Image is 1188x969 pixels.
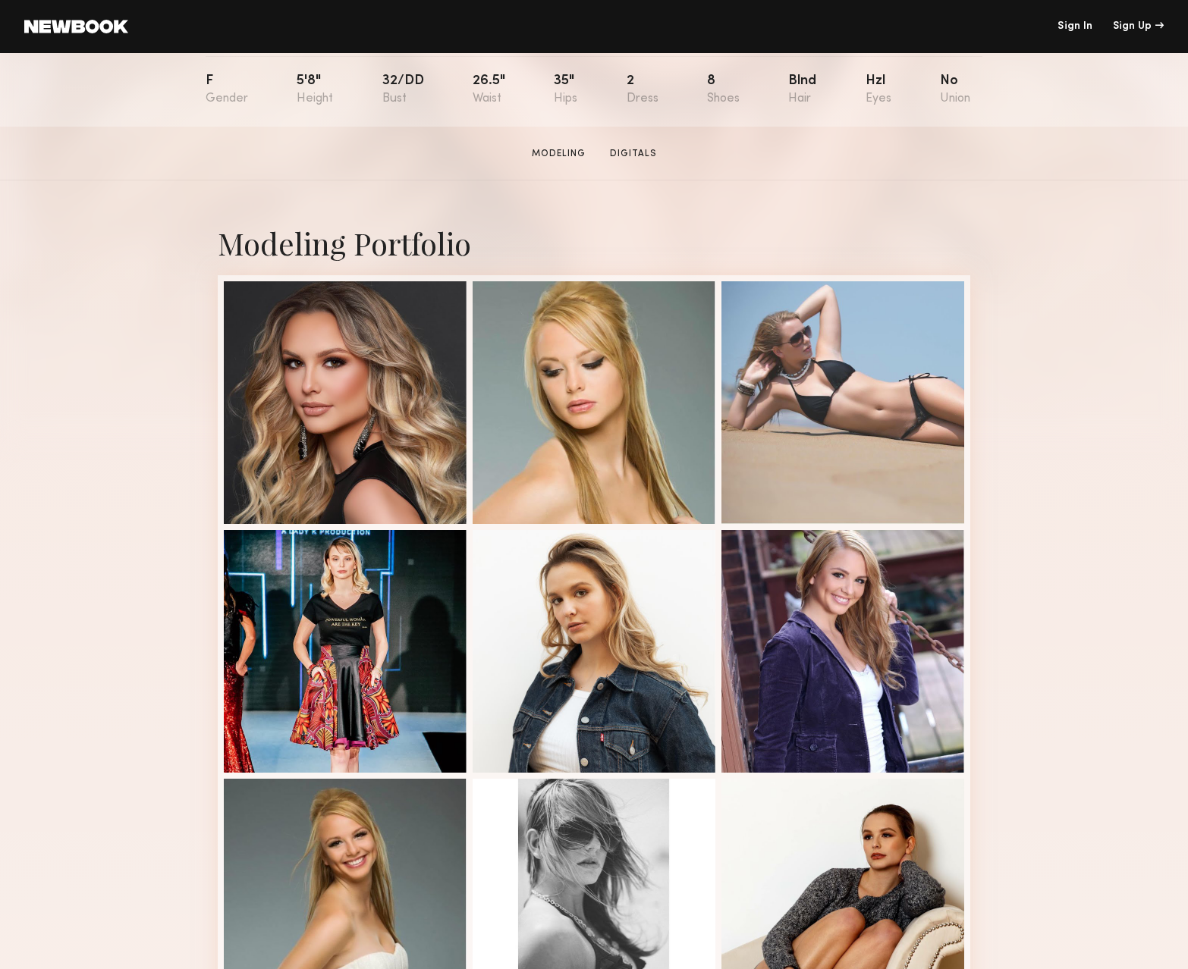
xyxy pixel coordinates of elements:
[382,74,424,105] div: 32/dd
[526,147,592,161] a: Modeling
[206,74,248,105] div: F
[940,74,970,105] div: No
[604,147,663,161] a: Digitals
[554,74,577,105] div: 35"
[627,74,658,105] div: 2
[218,223,970,263] div: Modeling Portfolio
[1058,21,1092,32] a: Sign In
[297,74,333,105] div: 5'8"
[788,74,816,105] div: Blnd
[707,74,740,105] div: 8
[473,74,505,105] div: 26.5"
[866,74,891,105] div: Hzl
[1113,21,1164,32] div: Sign Up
